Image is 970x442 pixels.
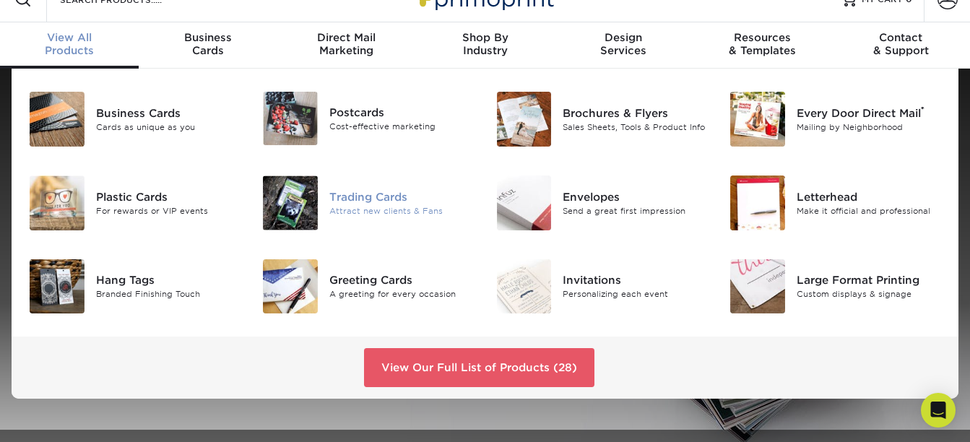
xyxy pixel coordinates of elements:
[277,22,416,69] a: Direct MailMarketing
[96,272,241,288] div: Hang Tags
[693,31,831,57] div: & Templates
[30,259,85,314] img: Hang Tags
[329,288,475,300] div: A greeting for every occasion
[563,121,708,134] div: Sales Sheets, Tools & Product Info
[329,105,475,121] div: Postcards
[563,272,708,288] div: Invitations
[693,31,831,44] span: Resources
[277,31,416,57] div: Marketing
[496,170,708,236] a: Envelopes Envelopes Send a great first impression
[563,288,708,300] div: Personalizing each event
[29,253,241,320] a: Hang Tags Hang Tags Branded Finishing Touch
[831,31,970,57] div: & Support
[263,175,318,230] img: Trading Cards
[329,204,475,217] div: Attract new clients & Fans
[563,204,708,217] div: Send a great first impression
[277,31,416,44] span: Direct Mail
[262,170,474,236] a: Trading Cards Trading Cards Attract new clients & Fans
[329,121,475,133] div: Cost-effective marketing
[29,170,241,236] a: Plastic Cards Plastic Cards For rewards or VIP events
[797,121,942,134] div: Mailing by Neighborhood
[496,86,708,152] a: Brochures & Flyers Brochures & Flyers Sales Sheets, Tools & Product Info
[563,105,708,121] div: Brochures & Flyers
[797,272,942,288] div: Large Format Printing
[262,86,474,151] a: Postcards Postcards Cost-effective marketing
[30,175,85,230] img: Plastic Cards
[262,253,474,320] a: Greeting Cards Greeting Cards A greeting for every occasion
[730,259,785,314] img: Large Format Printing
[96,105,241,121] div: Business Cards
[139,31,277,57] div: Cards
[329,272,475,288] div: Greeting Cards
[96,188,241,204] div: Plastic Cards
[96,121,241,134] div: Cards as unique as you
[96,288,241,300] div: Branded Finishing Touch
[329,188,475,204] div: Trading Cards
[554,22,693,69] a: DesignServices
[497,175,552,230] img: Envelopes
[563,188,708,204] div: Envelopes
[921,393,956,428] div: Open Intercom Messenger
[139,22,277,69] a: BusinessCards
[416,22,555,69] a: Shop ByIndustry
[416,31,555,44] span: Shop By
[139,31,277,44] span: Business
[921,105,924,115] sup: ®
[729,253,941,320] a: Large Format Printing Large Format Printing Custom displays & signage
[263,259,318,314] img: Greeting Cards
[554,31,693,44] span: Design
[554,31,693,57] div: Services
[797,288,942,300] div: Custom displays & signage
[364,348,594,387] a: View Our Full List of Products (28)
[730,175,785,230] img: Letterhead
[497,92,552,147] img: Brochures & Flyers
[730,92,785,147] img: Every Door Direct Mail
[797,188,942,204] div: Letterhead
[496,253,708,320] a: Invitations Invitations Personalizing each event
[729,170,941,236] a: Letterhead Letterhead Make it official and professional
[831,31,970,44] span: Contact
[797,204,942,217] div: Make it official and professional
[831,22,970,69] a: Contact& Support
[797,105,942,121] div: Every Door Direct Mail
[29,86,241,152] a: Business Cards Business Cards Cards as unique as you
[729,86,941,152] a: Every Door Direct Mail Every Door Direct Mail® Mailing by Neighborhood
[693,22,831,69] a: Resources& Templates
[30,92,85,147] img: Business Cards
[416,31,555,57] div: Industry
[96,204,241,217] div: For rewards or VIP events
[263,92,318,145] img: Postcards
[497,259,552,314] img: Invitations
